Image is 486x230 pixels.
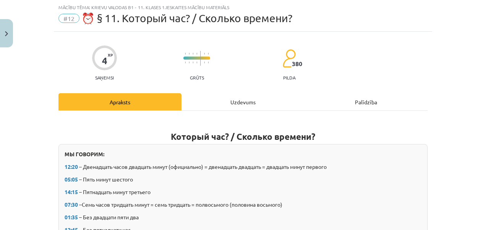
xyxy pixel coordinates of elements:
[65,188,78,195] span: 14:15
[58,93,181,110] div: Apraksts
[108,53,113,57] span: XP
[189,62,190,63] img: icon-short-line-57e1e144782c952c97e751825c79c345078a6d821885a25fce030b3d8c18986b.svg
[65,163,78,170] span: 12:20
[65,176,78,183] span: 05:05
[65,214,78,220] span: 01:35
[65,163,421,171] p: – Двенадцать часов двадцать минут (официально) = двенадцать двадцать = двадцать минут первого
[204,53,205,55] img: icon-short-line-57e1e144782c952c97e751825c79c345078a6d821885a25fce030b3d8c18986b.svg
[65,201,78,208] span: 07:30
[102,55,107,66] div: 4
[65,188,421,196] p: – Пятнадцать минут третьего
[283,75,295,80] p: pilda
[65,151,104,157] b: МЫ ГОВОРИМ:
[208,62,209,63] img: icon-short-line-57e1e144782c952c97e751825c79c345078a6d821885a25fce030b3d8c18986b.svg
[65,175,421,183] p: – Пять минут шестого
[185,62,186,63] img: icon-short-line-57e1e144782c952c97e751825c79c345078a6d821885a25fce030b3d8c18986b.svg
[200,51,201,66] img: icon-long-line-d9ea69661e0d244f92f715978eff75569469978d946b2353a9bb055b3ed8787d.svg
[58,5,428,10] div: Mācību tēma: Krievu valodas b1 - 11. klases 1.ieskaites mācību materiāls
[171,131,315,142] strong: Который час? / Сколько времени?
[208,53,209,55] img: icon-short-line-57e1e144782c952c97e751825c79c345078a6d821885a25fce030b3d8c18986b.svg
[196,53,197,55] img: icon-short-line-57e1e144782c952c97e751825c79c345078a6d821885a25fce030b3d8c18986b.svg
[292,60,302,67] span: 380
[181,93,305,110] div: Uzdevums
[82,201,282,208] span: Семь часов тридцать минут = семь тридцать = полвосьмого (половина восьмого)
[65,201,421,209] p: –
[81,12,292,24] span: ⏰ § 11. Который час? / Сколько времени?
[282,49,296,68] img: students-c634bb4e5e11cddfef0936a35e636f08e4e9abd3cc4e673bd6f9a4125e45ecb1.svg
[58,14,79,23] span: #12
[92,75,117,80] p: Saņemsi
[185,53,186,55] img: icon-short-line-57e1e144782c952c97e751825c79c345078a6d821885a25fce030b3d8c18986b.svg
[189,53,190,55] img: icon-short-line-57e1e144782c952c97e751825c79c345078a6d821885a25fce030b3d8c18986b.svg
[204,62,205,63] img: icon-short-line-57e1e144782c952c97e751825c79c345078a6d821885a25fce030b3d8c18986b.svg
[305,93,428,110] div: Palīdzība
[190,75,204,80] p: Grūts
[196,62,197,63] img: icon-short-line-57e1e144782c952c97e751825c79c345078a6d821885a25fce030b3d8c18986b.svg
[65,213,421,221] p: – Без двадцати пяти два
[5,31,8,36] img: icon-close-lesson-0947bae3869378f0d4975bcd49f059093ad1ed9edebbc8119c70593378902aed.svg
